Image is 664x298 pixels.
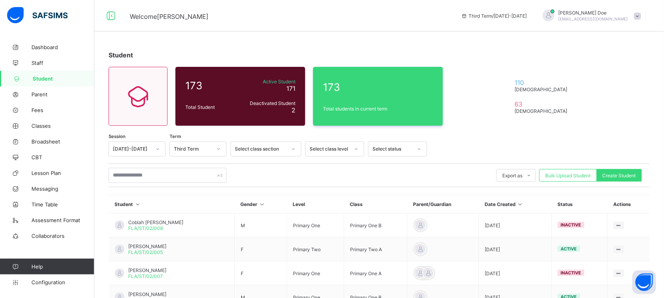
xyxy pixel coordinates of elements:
span: [DEMOGRAPHIC_DATA] [515,108,571,114]
span: Messaging [31,186,94,192]
span: Help [31,263,94,270]
th: Status [551,195,607,213]
td: Primary Two A [344,237,408,261]
span: 63 [515,100,571,108]
td: F [234,237,287,261]
span: Classes [31,123,94,129]
span: Create Student [603,173,636,178]
th: Level [287,195,344,213]
span: Assessment Format [31,217,94,223]
td: F [234,261,287,285]
span: inactive [561,222,581,228]
span: 171 [286,85,295,92]
th: Gender [234,195,287,213]
td: M [234,213,287,237]
div: Third Term [174,146,212,152]
span: [PERSON_NAME] Doe [559,10,628,16]
span: active [561,246,577,252]
th: Parent/Guardian [407,195,479,213]
span: session/term information [461,13,527,19]
td: Primary One A [344,261,408,285]
th: Student [109,195,235,213]
span: Fees [31,107,94,113]
span: Export as [503,173,523,178]
span: CBT [31,154,94,160]
span: 173 [185,79,236,92]
th: Class [344,195,408,213]
span: Term [170,134,181,139]
span: 2 [291,106,295,114]
th: Date Created [479,195,551,213]
span: Parent [31,91,94,97]
span: [DEMOGRAPHIC_DATA] [515,86,571,92]
span: Student [109,51,133,59]
div: Select class section [235,146,287,152]
span: Time Table [31,201,94,208]
td: [DATE] [479,237,551,261]
span: Active Student [240,79,295,85]
span: FLA/ST/02/007 [128,273,163,279]
span: Deactivated Student [240,100,295,106]
td: Primary One [287,213,344,237]
span: Session [109,134,125,139]
th: Actions [607,195,650,213]
td: Primary One [287,261,344,285]
span: Bulk Upload Student [546,173,591,178]
i: Sort in Ascending Order [135,201,141,207]
span: Total students in current term [323,106,433,112]
td: Primary One B [344,213,408,237]
td: [DATE] [479,261,551,285]
span: [PERSON_NAME] [128,267,166,273]
span: 110 [515,79,571,86]
div: Select status [373,146,413,152]
span: Staff [31,60,94,66]
i: Sort in Ascending Order [258,201,265,207]
span: Student [33,75,94,82]
td: Primary Two [287,237,344,261]
span: Dashboard [31,44,94,50]
span: FLA/ST/02/008 [128,225,163,231]
span: [PERSON_NAME] [128,291,166,297]
span: 173 [323,81,433,93]
span: Collaborators [31,233,94,239]
span: [PERSON_NAME] [128,243,166,249]
span: Configuration [31,279,94,285]
i: Sort in Ascending Order [517,201,524,207]
img: safsims [7,7,68,24]
span: inactive [561,270,581,276]
div: [DATE]-[DATE] [113,146,151,152]
span: Welcome [PERSON_NAME] [130,13,208,20]
span: Coblah [PERSON_NAME] [128,219,183,225]
span: FLA/ST/02/005 [128,249,163,255]
span: Lesson Plan [31,170,94,176]
div: Select class level [310,146,350,152]
td: [DATE] [479,213,551,237]
div: JohnDoe [535,9,645,22]
div: Total Student [183,102,238,112]
button: Open asap [633,270,656,294]
span: Broadsheet [31,138,94,145]
span: [EMAIL_ADDRESS][DOMAIN_NAME] [559,17,628,21]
